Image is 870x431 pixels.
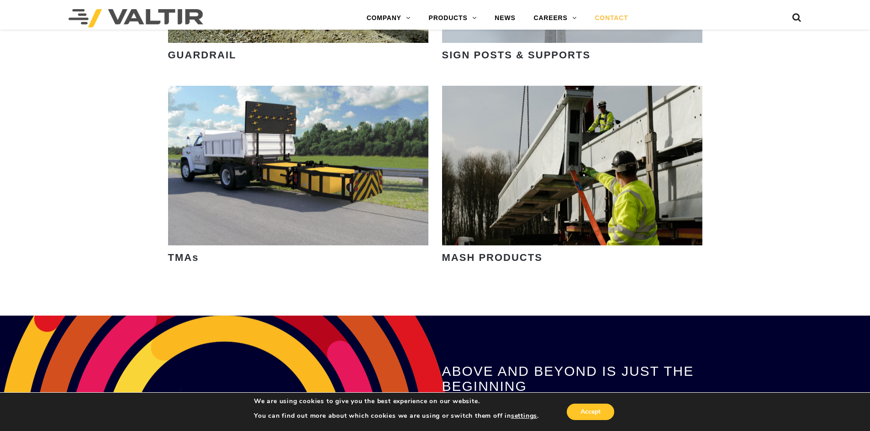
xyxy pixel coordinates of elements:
a: CONTACT [585,9,637,27]
img: Valtir [69,9,203,27]
a: COMPANY [358,9,420,27]
h2: ABOVE AND BEYOND IS JUST THE BEGINNING [442,363,718,394]
strong: SIGN POSTS & SUPPORTS [442,49,591,61]
p: We are using cookies to give you the best experience on our website. [254,397,539,405]
a: NEWS [485,9,524,27]
button: settings [511,412,537,420]
strong: GUARDRAIL [168,49,237,61]
strong: TMAs [168,252,199,263]
strong: MASH PRODUCTS [442,252,543,263]
a: PRODUCTS [420,9,486,27]
button: Accept [567,404,614,420]
a: CAREERS [525,9,586,27]
p: You can find out more about which cookies we are using or switch them off in . [254,412,539,420]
